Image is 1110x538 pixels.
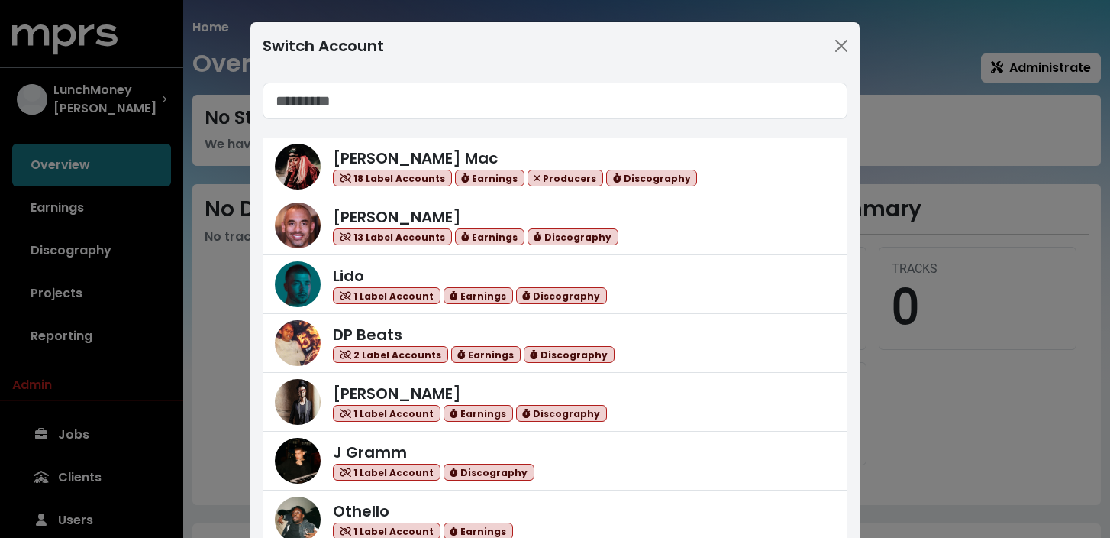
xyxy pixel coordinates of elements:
a: LidoLido 1 Label Account Earnings Discography [263,255,847,314]
div: Switch Account [263,34,384,57]
button: Close [829,34,853,58]
img: Adam Anders [275,379,321,425]
span: Discography [606,170,697,187]
span: Earnings [444,287,513,305]
span: Discography [516,405,607,423]
span: Discography [524,346,615,364]
span: [PERSON_NAME] [333,383,461,404]
img: Lido [275,261,321,307]
span: Othello [333,501,389,522]
span: 1 Label Account [333,464,440,481]
img: Harvey Mason Jr [275,203,321,248]
span: DP Beats [333,324,402,345]
span: [PERSON_NAME] [333,206,461,228]
span: Lido [333,265,364,287]
img: DP Beats [275,320,321,366]
a: Keegan Mac[PERSON_NAME] Mac 18 Label Accounts Earnings Producers Discography [263,138,847,196]
span: [PERSON_NAME] Mac [333,147,498,169]
a: Harvey Mason Jr[PERSON_NAME] 13 Label Accounts Earnings Discography [263,196,847,255]
span: Producers [528,170,604,187]
span: J Gramm [333,442,407,463]
a: DP BeatsDP Beats 2 Label Accounts Earnings Discography [263,314,847,373]
span: Discography [444,464,534,481]
span: Earnings [444,405,513,423]
span: Earnings [455,170,524,187]
span: 1 Label Account [333,405,440,423]
img: Keegan Mac [275,144,321,190]
a: J GrammJ Gramm 1 Label Account Discography [263,432,847,491]
input: Search accounts [263,83,847,119]
span: Discography [528,228,618,246]
span: Discography [516,287,607,305]
span: 18 Label Accounts [333,170,452,187]
span: Earnings [455,228,524,246]
span: 1 Label Account [333,287,440,305]
a: Adam Anders[PERSON_NAME] 1 Label Account Earnings Discography [263,373,847,432]
span: Earnings [451,346,521,364]
span: 2 Label Accounts [333,346,448,364]
img: J Gramm [275,438,321,484]
span: 13 Label Accounts [333,228,452,246]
